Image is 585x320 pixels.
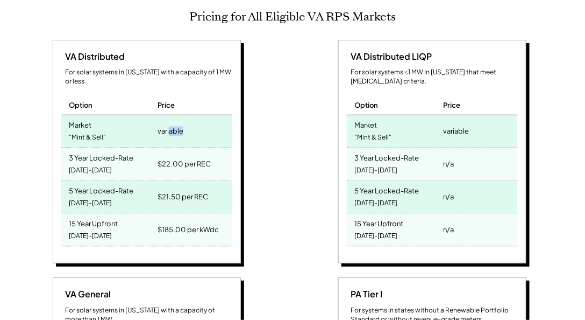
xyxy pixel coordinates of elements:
[347,289,383,301] div: PA Tier I
[355,229,398,244] div: [DATE]-[DATE]
[69,131,106,145] div: "Mint & Sell"
[355,184,419,196] div: 5 Year Locked-Rate
[61,289,111,301] div: VA General
[443,124,469,139] div: variable
[443,101,460,110] div: Price
[69,151,134,163] div: 3 Year Locked-Rate
[355,151,419,163] div: 3 Year Locked-Rate
[66,68,232,87] div: For solar systems in [US_STATE] with a capacity of 1 MW or less.
[158,101,175,110] div: Price
[355,197,398,211] div: [DATE]-[DATE]
[158,124,183,139] div: variable
[61,51,125,63] div: VA Distributed
[443,222,454,238] div: n/a
[189,10,396,24] h2: Pricing for All Eligible VA RPS Markets
[69,101,93,110] div: Option
[351,68,518,87] div: For solar systems ≤1 MW in [US_STATE] that meet [MEDICAL_DATA] criteria.
[69,118,92,130] div: Market
[69,164,112,178] div: [DATE]-[DATE]
[355,131,392,145] div: "Mint & Sell"
[355,217,404,229] div: 15 Year Upfront
[69,184,134,196] div: 5 Year Locked-Rate
[69,217,118,229] div: 15 Year Upfront
[158,222,219,238] div: $185.00 per kWdc
[69,229,112,244] div: [DATE]-[DATE]
[69,197,112,211] div: [DATE]-[DATE]
[443,190,454,205] div: n/a
[355,101,379,110] div: Option
[443,157,454,172] div: n/a
[158,157,211,172] div: $22.00 per REC
[355,118,377,130] div: Market
[355,164,398,178] div: [DATE]-[DATE]
[158,190,208,205] div: $21.50 per REC
[347,51,432,63] div: VA Distributed LIQP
